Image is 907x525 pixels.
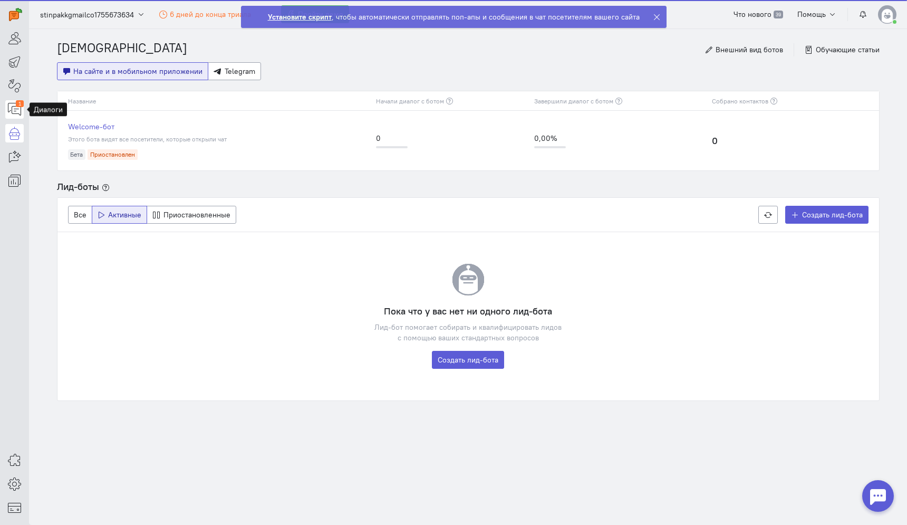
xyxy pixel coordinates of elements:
[57,180,99,193] span: Лид-боты
[30,103,67,117] div: Диалоги
[9,8,22,21] img: carrot-quest.svg
[73,66,202,76] span: На сайте и в мобильном приложении
[534,97,613,105] span: Завершили диалог с ботом
[225,66,255,76] span: Telegram
[208,62,261,80] button: Telegram
[268,12,332,22] strong: Установите скрипт
[805,44,880,55] a: Обучающие статьи
[712,136,838,146] h4: 0
[34,5,151,24] button: stinpakkgmailco1755673634
[90,150,135,158] span: Приостановлен
[68,135,227,143] span: Этого бота видят все посетители, которые открыли чат
[16,100,24,107] div: 1
[68,149,86,160] div: Бета
[792,5,843,23] button: Помощь
[68,121,365,132] a: Welcome-бот
[89,322,847,343] div: Лид-бот помогает собирать и квалифицировать лидов с помощью ваших стандартных вопросов
[716,45,783,54] span: Внешний вид ботов
[785,206,869,224] a: Создать лид-бота
[734,9,771,19] span: Что нового
[92,206,148,224] button: Активные
[802,210,863,219] span: Создать лид-бота
[89,306,847,317] h4: Пока что у вас нет ни одного лид-бота
[170,9,251,19] span: 6 дней до конца триала
[57,29,187,62] nav: breadcrumb
[40,9,134,20] span: stinpakkgmailco1755673634
[376,133,408,144] div: 0
[147,206,236,224] button: Приостановленные
[376,97,444,105] span: Начали диалог с ботом
[74,210,86,219] span: Все
[432,351,504,369] a: Создать лид-бота
[163,210,230,219] span: Приостановленные
[774,11,783,19] span: 39
[705,43,784,56] button: Внешний вид ботов
[534,133,566,144] div: 0,00%
[57,91,371,111] th: Название
[108,210,141,219] span: Активные
[797,9,826,19] span: Помощь
[712,97,768,105] span: Собрано контактов
[57,62,209,80] button: На сайте и в мобильном приложении
[878,5,896,24] img: default-v4.png
[452,264,484,295] img: zero-data-all.svg
[728,5,788,23] a: Что нового 39
[5,100,24,119] a: 1
[268,12,640,22] div: , чтобы автоматически отправлять поп-апы и сообщения в чат посетителям вашего сайта
[816,45,880,54] span: Обучающие статьи
[57,40,187,57] li: [DEMOGRAPHIC_DATA]
[68,206,92,224] button: Все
